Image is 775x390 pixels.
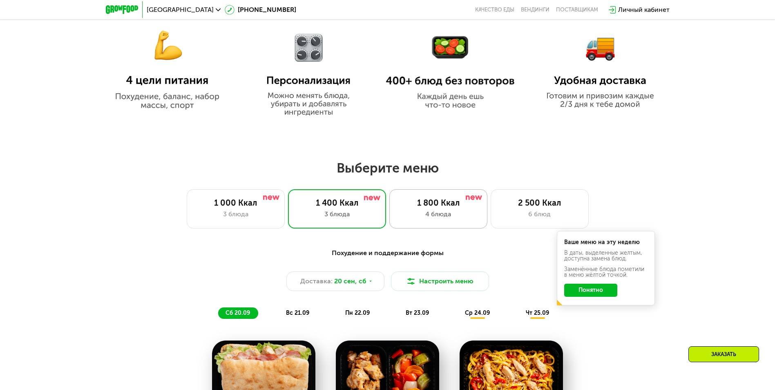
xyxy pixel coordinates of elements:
div: 1 400 Ккал [297,198,377,208]
button: Настроить меню [391,271,489,291]
span: чт 25.09 [526,309,549,316]
div: 3 блюда [297,209,377,219]
span: Доставка: [300,276,333,286]
a: [PHONE_NUMBER] [225,5,296,15]
div: поставщикам [556,7,598,13]
button: Понятно [564,284,617,297]
div: Заказать [688,346,759,362]
span: вс 21.09 [286,309,309,316]
div: 3 блюда [195,209,276,219]
span: вт 23.09 [406,309,429,316]
span: пн 22.09 [345,309,370,316]
span: сб 20.09 [226,309,250,316]
div: Похудение и поддержание формы [146,248,630,258]
div: 4 блюда [398,209,479,219]
div: Личный кабинет [618,5,670,15]
div: 1 800 Ккал [398,198,479,208]
span: ср 24.09 [465,309,490,316]
span: [GEOGRAPHIC_DATA] [147,7,214,13]
div: 2 500 Ккал [499,198,580,208]
a: Вендинги [521,7,549,13]
span: 20 сен, сб [334,276,366,286]
div: Ваше меню на эту неделю [564,240,648,245]
div: 6 блюд [499,209,580,219]
div: В даты, выделенные желтым, доступна замена блюд. [564,250,648,262]
div: Заменённые блюда пометили в меню жёлтой точкой. [564,267,648,278]
h2: Выберите меню [26,160,749,176]
a: Качество еды [475,7,514,13]
div: 1 000 Ккал [195,198,276,208]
